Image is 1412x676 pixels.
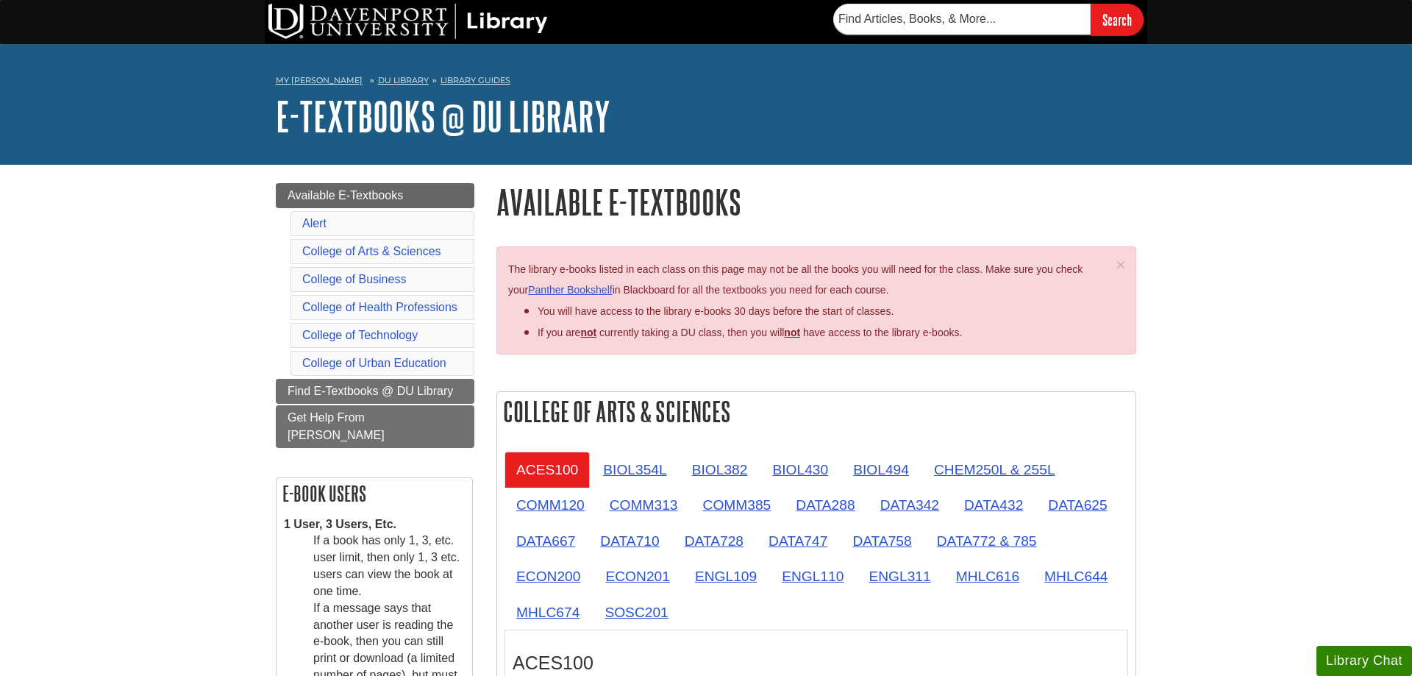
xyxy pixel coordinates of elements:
[580,327,596,338] strong: not
[302,273,406,285] a: College of Business
[833,4,1091,35] input: Find Articles, Books, & More...
[302,217,327,230] a: Alert
[1116,256,1125,273] span: ×
[268,4,548,39] img: DU Library
[691,487,783,523] a: COMM385
[276,74,363,87] a: My [PERSON_NAME]
[922,452,1067,488] a: CHEM250L & 255L
[284,516,465,533] dt: 1 User, 3 Users, Etc.
[302,301,457,313] a: College of Health Professions
[784,487,866,523] a: DATA288
[504,558,592,594] a: ECON200
[441,75,510,85] a: Library Guides
[944,558,1031,594] a: MHLC616
[508,263,1083,296] span: The library e-books listed in each class on this page may not be all the books you will need for ...
[841,523,923,559] a: DATA758
[276,405,474,448] a: Get Help From [PERSON_NAME]
[1316,646,1412,676] button: Library Chat
[302,245,441,257] a: College of Arts & Sciences
[276,71,1136,94] nav: breadcrumb
[757,523,839,559] a: DATA747
[680,452,760,488] a: BIOL382
[588,523,671,559] a: DATA710
[760,452,840,488] a: BIOL430
[770,558,855,594] a: ENGL110
[288,189,403,202] span: Available E-Textbooks
[784,327,800,338] u: not
[276,379,474,404] a: Find E-Textbooks @ DU Library
[841,452,921,488] a: BIOL494
[528,284,612,296] a: Panther Bookshelf
[504,594,591,630] a: MHLC674
[504,487,596,523] a: COMM120
[952,487,1035,523] a: DATA432
[591,452,678,488] a: BIOL354L
[538,327,962,338] span: If you are currently taking a DU class, then you will have access to the library e-books.
[288,385,453,397] span: Find E-Textbooks @ DU Library
[1116,257,1125,272] button: Close
[538,305,894,317] span: You will have access to the library e-books 30 days before the start of classes.
[302,357,446,369] a: College of Urban Education
[504,523,587,559] a: DATA667
[497,392,1135,431] h2: College of Arts & Sciences
[276,183,474,208] a: Available E-Textbooks
[378,75,429,85] a: DU Library
[593,594,680,630] a: SOSC201
[496,183,1136,221] h1: Available E-Textbooks
[869,487,951,523] a: DATA342
[598,487,690,523] a: COMM313
[673,523,755,559] a: DATA728
[504,452,590,488] a: ACES100
[1036,487,1119,523] a: DATA625
[1091,4,1144,35] input: Search
[276,93,610,139] a: E-Textbooks @ DU Library
[1033,558,1119,594] a: MHLC644
[277,478,472,509] h2: E-book Users
[513,652,1120,674] h3: ACES100
[925,523,1049,559] a: DATA772 & 785
[288,411,385,441] span: Get Help From [PERSON_NAME]
[833,4,1144,35] form: Searches DU Library's articles, books, and more
[302,329,418,341] a: College of Technology
[857,558,942,594] a: ENGL311
[683,558,769,594] a: ENGL109
[593,558,681,594] a: ECON201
